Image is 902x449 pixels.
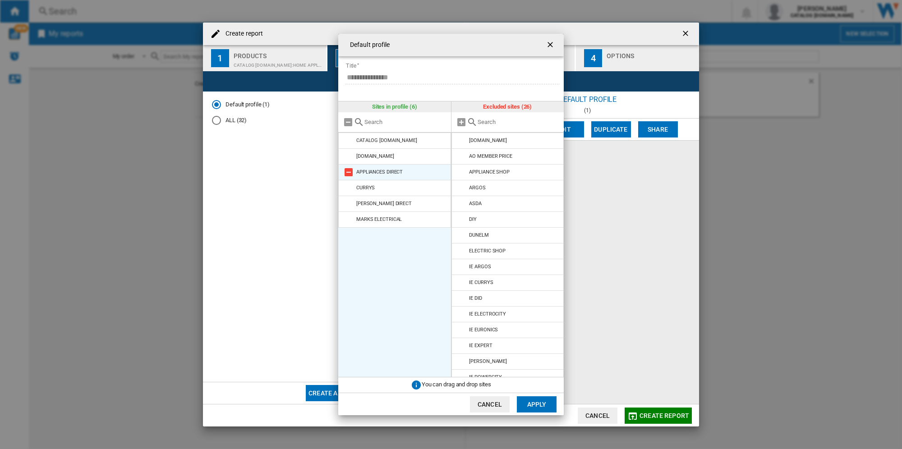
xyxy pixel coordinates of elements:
[469,327,498,333] div: IE EURONICS
[469,169,510,175] div: APPLIANCE SHOP
[356,216,402,222] div: MARKS ELECTRICAL
[469,264,491,270] div: IE ARGOS
[338,101,451,112] div: Sites in profile (6)
[345,41,390,50] h4: Default profile
[356,153,394,159] div: [DOMAIN_NAME]
[469,216,477,222] div: DIY
[469,137,507,143] div: [DOMAIN_NAME]
[422,381,491,388] span: You can drag and drop sites
[364,119,446,125] input: Search
[469,185,486,191] div: ARGOS
[469,232,488,238] div: DUNELM
[470,396,510,412] button: Cancel
[469,201,482,206] div: ASDA
[469,374,502,380] div: IE POWERCITY
[356,201,412,206] div: [PERSON_NAME] DIRECT
[456,117,467,128] md-icon: Add all
[451,101,564,112] div: Excluded sites (26)
[356,185,375,191] div: CURRYS
[469,295,482,301] div: IE DID
[517,396,557,412] button: Apply
[469,358,507,364] div: [PERSON_NAME]
[356,137,417,143] div: CATALOG [DOMAIN_NAME]
[469,153,512,159] div: AO MEMBER PRICE
[469,279,493,285] div: IE CURRYS
[469,343,492,348] div: IE EXPERT
[356,169,403,175] div: APPLIANCES DIRECT
[478,119,560,125] input: Search
[343,117,354,128] md-icon: Remove all
[469,311,506,317] div: IE ELECTROCITY
[546,40,557,51] ng-md-icon: getI18NText('BUTTONS.CLOSE_DIALOG')
[542,36,560,54] button: getI18NText('BUTTONS.CLOSE_DIALOG')
[469,248,506,254] div: ELECTRIC SHOP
